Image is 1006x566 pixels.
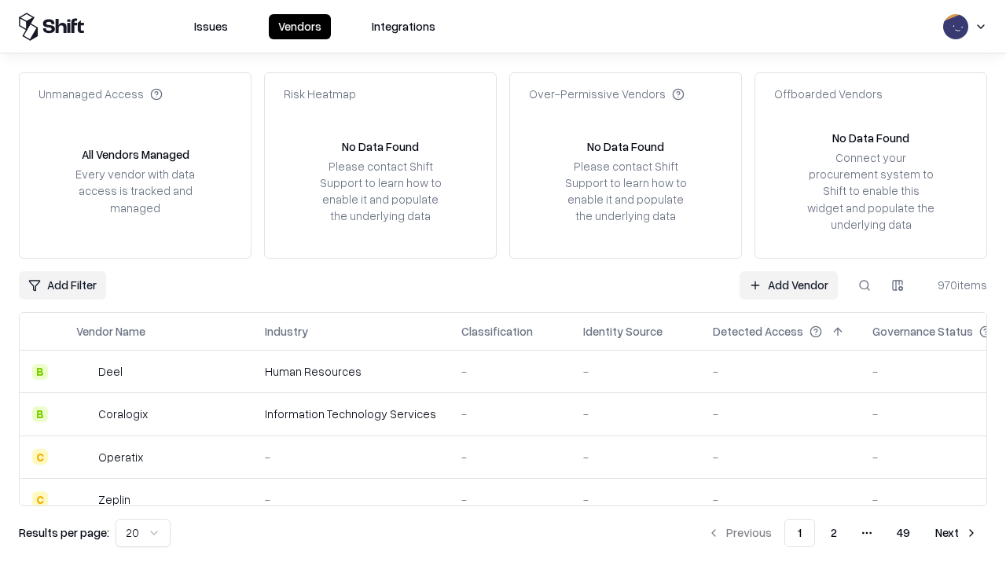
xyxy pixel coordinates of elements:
[82,146,189,163] div: All Vendors Managed
[924,277,987,293] div: 970 items
[76,406,92,422] img: Coralogix
[98,491,130,508] div: Zeplin
[76,364,92,380] img: Deel
[76,491,92,507] img: Zeplin
[265,491,436,508] div: -
[698,519,987,547] nav: pagination
[713,449,847,465] div: -
[461,363,558,380] div: -
[265,323,308,340] div: Industry
[185,14,237,39] button: Issues
[461,406,558,422] div: -
[926,519,987,547] button: Next
[713,406,847,422] div: -
[98,449,143,465] div: Operatix
[583,363,688,380] div: -
[587,138,664,155] div: No Data Found
[32,364,48,380] div: B
[884,519,923,547] button: 49
[342,138,419,155] div: No Data Found
[529,86,685,102] div: Over-Permissive Vendors
[32,406,48,422] div: B
[39,86,163,102] div: Unmanaged Access
[713,323,803,340] div: Detected Access
[818,519,850,547] button: 2
[461,449,558,465] div: -
[560,158,691,225] div: Please contact Shift Support to learn how to enable it and populate the underlying data
[32,449,48,465] div: C
[19,524,109,541] p: Results per page:
[774,86,883,102] div: Offboarded Vendors
[98,406,148,422] div: Coralogix
[32,491,48,507] div: C
[70,166,200,215] div: Every vendor with data access is tracked and managed
[872,323,973,340] div: Governance Status
[265,363,436,380] div: Human Resources
[98,363,123,380] div: Deel
[740,271,838,300] a: Add Vendor
[19,271,106,300] button: Add Filter
[806,149,936,233] div: Connect your procurement system to Shift to enable this widget and populate the underlying data
[832,130,909,146] div: No Data Found
[461,323,533,340] div: Classification
[284,86,356,102] div: Risk Heatmap
[315,158,446,225] div: Please contact Shift Support to learn how to enable it and populate the underlying data
[583,449,688,465] div: -
[461,491,558,508] div: -
[713,491,847,508] div: -
[76,449,92,465] img: Operatix
[362,14,445,39] button: Integrations
[265,406,436,422] div: Information Technology Services
[76,323,145,340] div: Vendor Name
[583,406,688,422] div: -
[784,519,815,547] button: 1
[265,449,436,465] div: -
[583,491,688,508] div: -
[713,363,847,380] div: -
[269,14,331,39] button: Vendors
[583,323,663,340] div: Identity Source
